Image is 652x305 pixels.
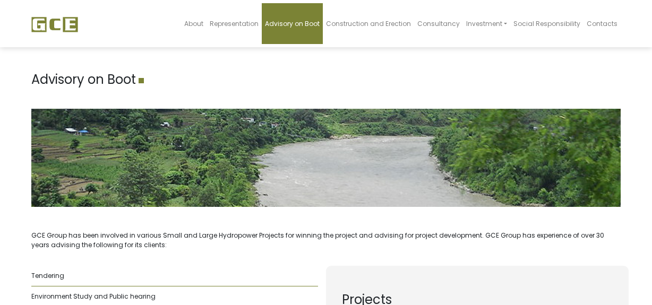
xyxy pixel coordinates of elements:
[184,19,203,28] span: About
[31,266,318,286] li: Tendering
[31,72,621,88] h1: Advisory on Boot
[207,3,262,44] a: Representation
[323,3,414,44] a: Construction and Erection
[31,16,78,32] img: GCE Group
[414,3,463,44] a: Consultancy
[326,19,411,28] span: Construction and Erection
[587,19,617,28] span: Contacts
[31,231,621,250] p: GCE Group has been involved in various Small and Large Hydropower Projects for winning the projec...
[210,19,259,28] span: Representation
[584,3,621,44] a: Contacts
[466,19,502,28] span: Investment
[265,19,320,28] span: Advisory on Boot
[510,3,584,44] a: Social Responsibility
[463,3,510,44] a: Investment
[417,19,460,28] span: Consultancy
[513,19,580,28] span: Social Responsibility
[262,3,323,44] a: Advisory on Boot
[181,3,207,44] a: About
